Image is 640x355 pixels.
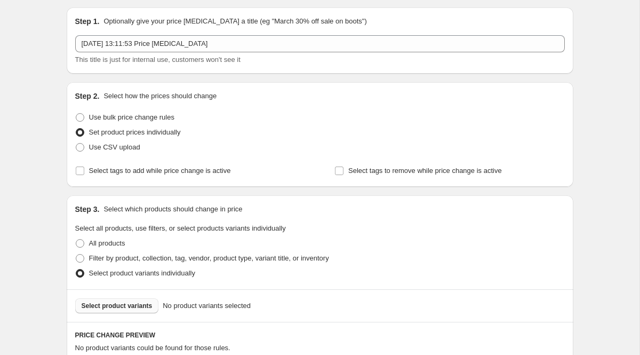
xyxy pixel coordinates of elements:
[163,301,251,311] span: No product variants selected
[89,254,329,262] span: Filter by product, collection, tag, vendor, product type, variant title, or inventory
[89,167,231,175] span: Select tags to add while price change is active
[103,16,366,27] p: Optionally give your price [MEDICAL_DATA] a title (eg "March 30% off sale on boots")
[103,91,217,101] p: Select how the prices should change
[75,331,565,340] h6: PRICE CHANGE PREVIEW
[348,167,502,175] span: Select tags to remove while price change is active
[89,239,125,247] span: All products
[103,204,242,215] p: Select which products should change in price
[89,113,174,121] span: Use bulk price change rules
[75,35,565,52] input: 30% off holiday sale
[75,204,100,215] h2: Step 3.
[89,143,140,151] span: Use CSV upload
[75,224,286,232] span: Select all products, use filters, or select products variants individually
[89,269,195,277] span: Select product variants individually
[89,128,181,136] span: Set product prices individually
[75,56,241,64] span: This title is just for internal use, customers won't see it
[75,298,159,313] button: Select product variants
[75,16,100,27] h2: Step 1.
[82,302,153,310] span: Select product variants
[75,344,230,352] span: No product variants could be found for those rules.
[75,91,100,101] h2: Step 2.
